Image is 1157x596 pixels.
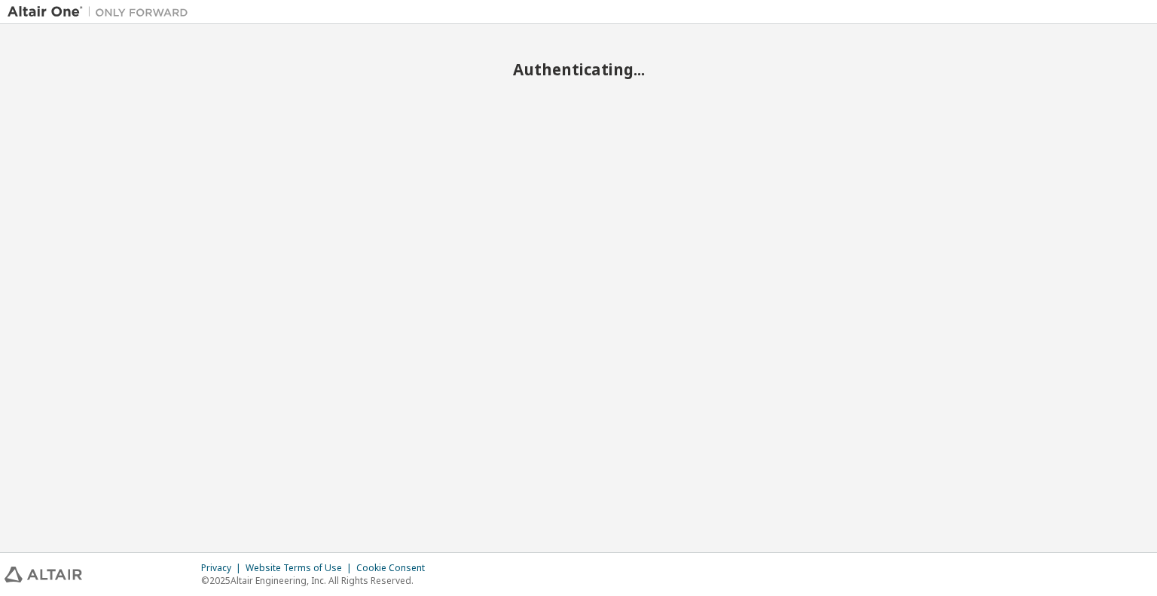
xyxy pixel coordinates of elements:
[356,562,434,574] div: Cookie Consent
[201,562,246,574] div: Privacy
[8,5,196,20] img: Altair One
[5,567,82,582] img: altair_logo.svg
[246,562,356,574] div: Website Terms of Use
[8,60,1149,79] h2: Authenticating...
[201,574,434,587] p: © 2025 Altair Engineering, Inc. All Rights Reserved.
